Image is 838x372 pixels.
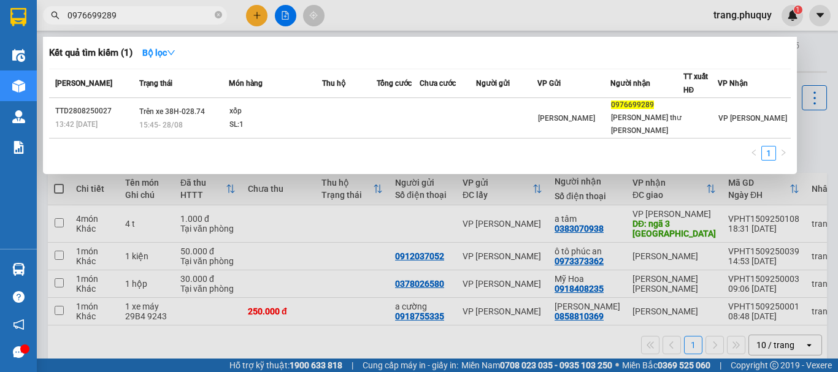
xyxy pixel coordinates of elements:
span: Người gửi [476,79,510,88]
span: Món hàng [229,79,263,88]
img: warehouse-icon [12,49,25,62]
span: Trên xe 38H-028.74 [139,107,205,116]
span: left [750,149,758,156]
span: 15:45 - 28/08 [139,121,183,129]
span: 13:42 [DATE] [55,120,98,129]
span: [PERSON_NAME] [538,114,595,123]
span: close-circle [215,10,222,21]
div: xốp [229,105,321,118]
span: right [780,149,787,156]
span: VP [PERSON_NAME] [718,114,787,123]
div: TTD2808250027 [55,105,136,118]
img: solution-icon [12,141,25,154]
input: Tìm tên, số ĐT hoặc mã đơn [67,9,212,22]
span: VP Gửi [537,79,561,88]
img: warehouse-icon [12,110,25,123]
span: down [167,48,175,57]
span: question-circle [13,291,25,303]
div: SL: 1 [229,118,321,132]
img: logo-vxr [10,8,26,26]
div: [PERSON_NAME] thư [PERSON_NAME] [611,112,683,137]
strong: Bộ lọc [142,48,175,58]
button: Bộ lọcdown [133,43,185,63]
span: Tổng cước [377,79,412,88]
span: Chưa cước [420,79,456,88]
span: 0976699289 [611,101,654,109]
img: warehouse-icon [12,263,25,276]
button: right [776,146,791,161]
li: 1 [761,146,776,161]
span: close-circle [215,11,222,18]
span: TT xuất HĐ [683,72,708,94]
span: Trạng thái [139,79,172,88]
img: warehouse-icon [12,80,25,93]
span: Người nhận [610,79,650,88]
h3: Kết quả tìm kiếm ( 1 ) [49,47,133,59]
span: message [13,346,25,358]
span: VP Nhận [718,79,748,88]
span: search [51,11,60,20]
a: 1 [762,146,775,160]
li: Previous Page [747,146,761,161]
li: Next Page [776,146,791,161]
span: [PERSON_NAME] [55,79,112,88]
button: left [747,146,761,161]
span: notification [13,319,25,330]
span: Thu hộ [322,79,345,88]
